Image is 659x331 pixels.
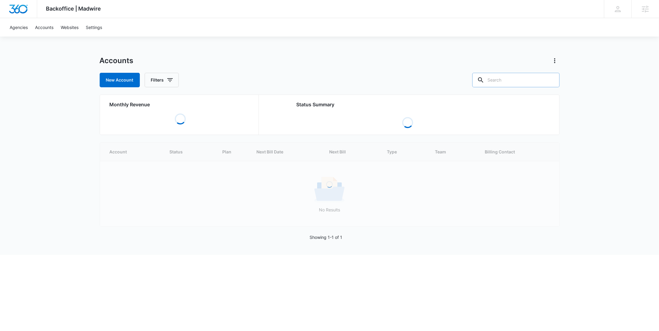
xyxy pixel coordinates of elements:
span: Backoffice | Madwire [46,5,101,12]
button: Actions [550,56,560,66]
a: Accounts [31,18,57,37]
h2: Monthly Revenue [110,101,251,108]
input: Search [472,73,560,87]
a: New Account [100,73,140,87]
a: Agencies [6,18,31,37]
h2: Status Summary [296,101,519,108]
p: Showing 1-1 of 1 [310,234,342,240]
button: Filters [145,73,179,87]
a: Websites [57,18,82,37]
a: Settings [82,18,106,37]
h1: Accounts [100,56,133,65]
